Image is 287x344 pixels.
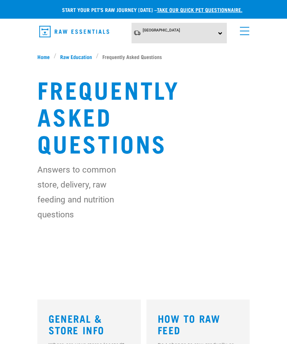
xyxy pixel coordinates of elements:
[236,22,250,36] a: menu
[37,53,250,61] nav: breadcrumbs
[37,162,122,222] p: Answers to common store, delivery, raw feeding and nutrition questions
[39,26,109,37] img: Raw Essentials Logo
[60,53,92,61] span: Raw Education
[56,53,96,61] a: Raw Education
[37,53,54,61] a: Home
[157,8,243,11] a: take our quick pet questionnaire.
[143,28,180,32] span: [GEOGRAPHIC_DATA]
[49,313,130,335] h3: General & Store Info
[133,30,141,36] img: van-moving.png
[158,313,239,335] h3: How to Raw Feed
[37,53,50,61] span: Home
[37,75,250,156] h1: Frequently Asked Questions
